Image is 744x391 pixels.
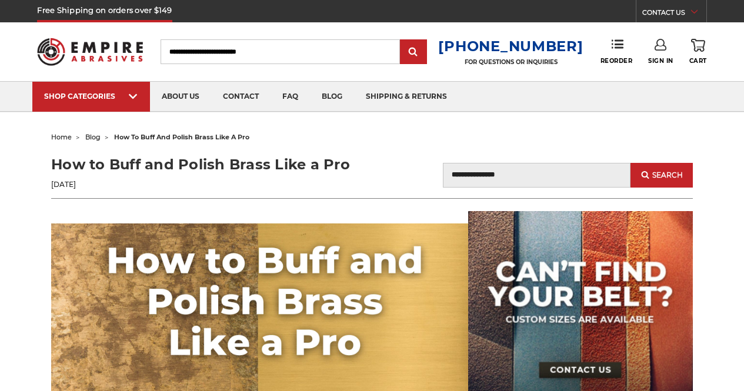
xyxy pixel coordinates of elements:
a: blog [85,133,101,141]
p: FOR QUESTIONS OR INQUIRIES [438,58,583,66]
a: about us [150,82,211,112]
span: how to buff and polish brass like a pro [114,133,249,141]
h1: How to Buff and Polish Brass Like a Pro [51,154,372,175]
a: Reorder [600,39,633,64]
span: Reorder [600,57,633,65]
div: SHOP CATEGORIES [44,92,138,101]
a: faq [271,82,310,112]
span: Search [652,171,683,179]
a: Cart [689,39,707,65]
span: Sign In [648,57,673,65]
a: contact [211,82,271,112]
a: home [51,133,72,141]
a: shipping & returns [354,82,459,112]
input: Submit [402,41,425,64]
a: [PHONE_NUMBER] [438,38,583,55]
a: CONTACT US [642,6,706,22]
button: Search [630,163,693,188]
p: [DATE] [51,179,372,190]
a: blog [310,82,354,112]
span: Cart [689,57,707,65]
img: Empire Abrasives [37,31,142,72]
